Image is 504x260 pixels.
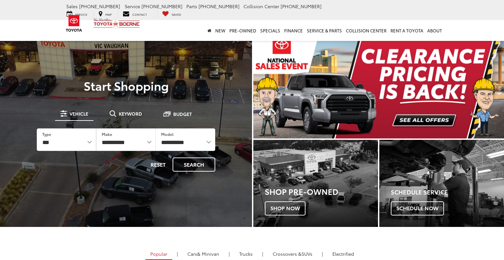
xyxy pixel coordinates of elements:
span: Collision Center [243,3,279,9]
span: Schedule Now [391,201,444,215]
span: Map [105,12,112,16]
p: Start Shopping [28,79,224,92]
a: Finance [282,20,305,41]
a: Service & Parts: Opens in a new tab [305,20,344,41]
span: Service [125,3,140,9]
span: Budget [173,112,192,116]
label: Model [161,131,174,137]
h4: Schedule Service [391,189,504,195]
label: Type [42,131,51,137]
span: [PHONE_NUMBER] [79,3,120,9]
a: Trucks [234,248,258,259]
img: Toyota [62,13,86,34]
div: carousel slide number 1 of 2 [253,33,504,139]
a: Schedule Service Schedule Now [379,140,504,227]
li: | [227,251,231,257]
span: Sales [66,3,78,9]
button: Click to view next picture. [466,46,504,125]
a: Specials [258,20,282,41]
button: Search [173,158,215,172]
span: Contact [132,12,147,16]
img: Clearance Pricing Is Back [253,33,504,139]
span: Shop Now [265,201,305,215]
span: & Minivan [197,251,219,257]
li: | [320,251,325,257]
a: Home [205,20,213,41]
a: Rent a Toyota [388,20,425,41]
a: Pre-Owned [227,20,258,41]
span: Vehicle [70,111,88,116]
a: Map [94,10,116,18]
a: About [425,20,444,41]
button: Reset [145,158,171,172]
section: Carousel section with vehicle pictures - may contain disclaimers. [253,33,504,139]
a: Service [62,10,92,18]
a: Contact [118,10,152,18]
span: Keyword [119,111,142,116]
span: Crossovers & [273,251,302,257]
a: Electrified [327,248,359,259]
span: [PHONE_NUMBER] [281,3,322,9]
span: [PHONE_NUMBER] [199,3,240,9]
div: Toyota [253,140,378,227]
a: Collision Center [344,20,388,41]
span: Saved [172,12,181,16]
a: Cars [182,248,224,259]
label: Make [102,131,112,137]
li: | [175,251,179,257]
li: | [261,251,265,257]
button: Click to view previous picture. [253,46,291,125]
span: Parts [186,3,197,9]
img: Vic Vaughan Toyota of Boerne [93,18,140,29]
div: Toyota [379,140,504,227]
a: New [213,20,227,41]
span: Service [75,12,87,16]
a: SUVs [268,248,317,259]
h3: Shop Pre-Owned [265,187,378,195]
a: My Saved Vehicles [157,10,186,18]
span: [PHONE_NUMBER] [141,3,182,9]
a: Shop Pre-Owned Shop Now [253,140,378,227]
